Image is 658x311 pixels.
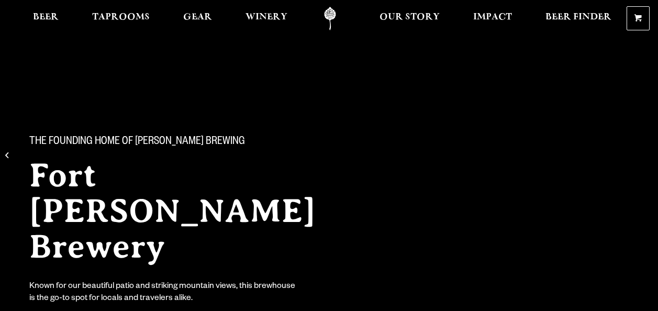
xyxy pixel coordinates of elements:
[33,13,59,21] span: Beer
[380,13,440,21] span: Our Story
[176,7,219,30] a: Gear
[85,7,157,30] a: Taprooms
[92,13,150,21] span: Taprooms
[373,7,447,30] a: Our Story
[310,7,350,30] a: Odell Home
[29,158,356,264] h2: Fort [PERSON_NAME] Brewery
[26,7,65,30] a: Beer
[539,7,618,30] a: Beer Finder
[545,13,611,21] span: Beer Finder
[239,7,294,30] a: Winery
[29,281,297,305] div: Known for our beautiful patio and striking mountain views, this brewhouse is the go-to spot for l...
[29,136,245,149] span: The Founding Home of [PERSON_NAME] Brewing
[246,13,287,21] span: Winery
[183,13,212,21] span: Gear
[466,7,519,30] a: Impact
[473,13,512,21] span: Impact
